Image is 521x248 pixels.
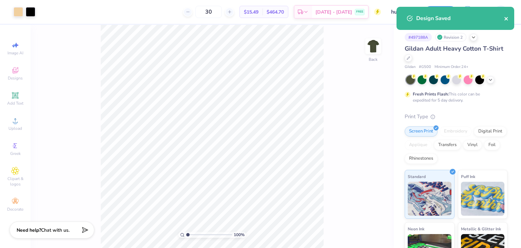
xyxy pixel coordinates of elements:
span: Clipart & logos [3,176,27,187]
div: This color can be expedited for 5 day delivery. [413,91,496,103]
img: Puff Ink [461,182,505,216]
div: Print Type [405,113,507,121]
span: Image AI [7,50,23,56]
div: Embroidery [440,126,472,137]
div: Screen Print [405,126,438,137]
div: Applique [405,140,432,150]
div: Rhinestones [405,154,438,164]
div: Back [369,56,378,63]
span: $464.70 [267,8,284,16]
span: Puff Ink [461,173,475,180]
strong: Need help? [17,227,41,233]
span: 100 % [234,232,245,238]
div: Foil [484,140,500,150]
div: Design Saved [416,14,504,22]
img: Standard [408,182,451,216]
span: Metallic & Glitter Ink [461,225,501,232]
span: Gildan [405,64,416,70]
div: # 497188A [405,33,432,41]
span: FREE [356,10,363,14]
button: close [504,14,509,22]
span: Designs [8,75,23,81]
span: Chat with us. [41,227,70,233]
span: [DATE] - [DATE] [315,8,352,16]
img: Back [366,39,380,53]
input: – – [195,6,222,18]
div: Vinyl [463,140,482,150]
strong: Fresh Prints Flash: [413,91,449,97]
span: Decorate [7,207,23,212]
span: Minimum Order: 24 + [435,64,468,70]
span: Gildan Adult Heavy Cotton T-Shirt [405,45,503,53]
input: Untitled Design [386,5,419,19]
div: Revision 2 [435,33,466,41]
span: Upload [8,126,22,131]
span: Neon Ink [408,225,424,232]
span: # G500 [419,64,431,70]
span: Standard [408,173,426,180]
span: Add Text [7,101,23,106]
div: Transfers [434,140,461,150]
span: Greek [10,151,21,156]
span: $15.49 [244,8,258,16]
div: Digital Print [474,126,507,137]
